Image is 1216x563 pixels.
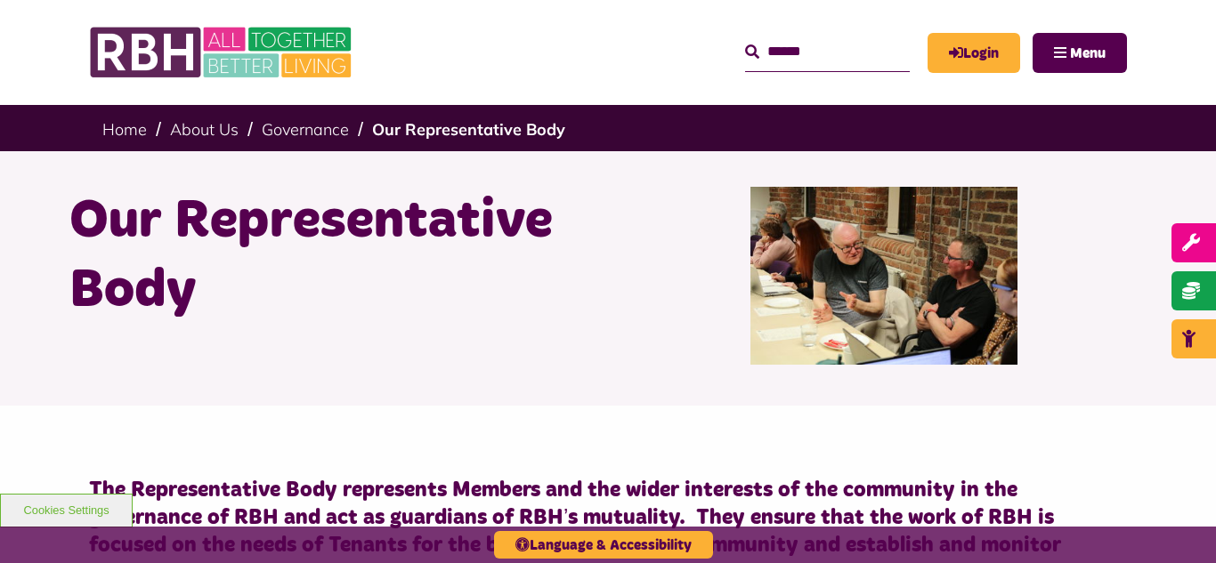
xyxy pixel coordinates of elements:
h1: Our Representative Body [69,187,595,326]
img: Rep Body [750,187,1017,365]
img: RBH [89,18,356,87]
a: Home [102,119,147,140]
a: MyRBH [928,33,1020,73]
a: Governance [262,119,349,140]
span: Menu [1070,46,1106,60]
button: Language & Accessibility [494,531,713,559]
a: About Us [170,119,239,140]
button: Navigation [1033,33,1127,73]
a: Our Representative Body [372,119,565,140]
iframe: Netcall Web Assistant for live chat [1136,483,1216,563]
